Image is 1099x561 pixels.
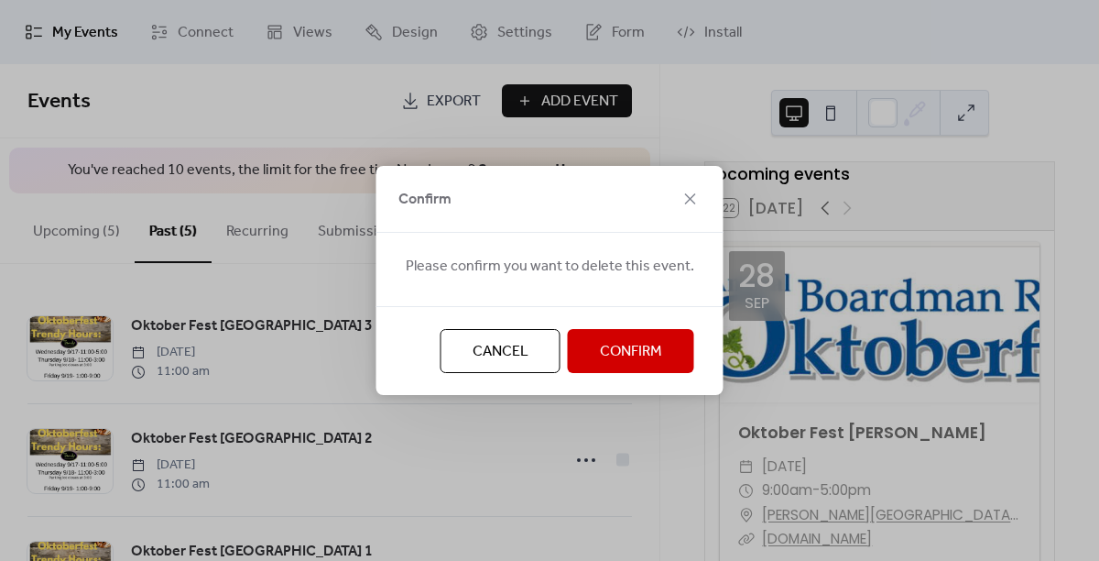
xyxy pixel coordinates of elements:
[398,189,452,211] span: Confirm
[406,256,694,278] span: Please confirm you want to delete this event.
[473,341,528,363] span: Cancel
[568,329,694,373] button: Confirm
[600,341,662,363] span: Confirm
[441,329,560,373] button: Cancel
